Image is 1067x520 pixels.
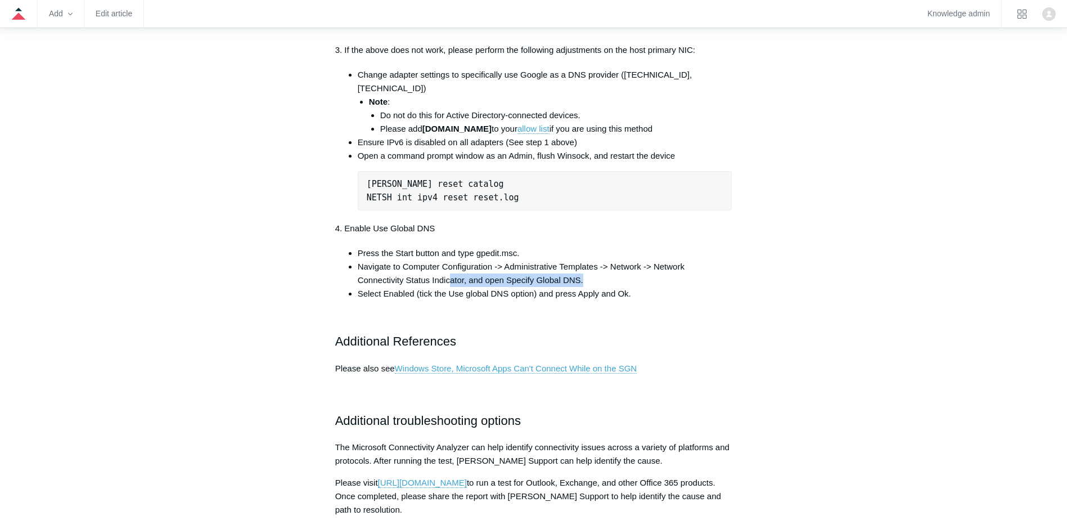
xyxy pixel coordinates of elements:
[358,287,732,301] li: Select Enabled (tick the Use global DNS option) and press Apply and Ok.
[335,362,732,402] p: Please also see
[358,246,732,260] li: Press the Start button and type gpedit.msc.
[380,109,732,122] li: Do not do this for Active Directory-connected devices.
[395,364,637,374] a: Windows Store, Microsoft Apps Can't Connect While on the SGN
[378,478,467,488] a: [URL][DOMAIN_NAME]
[335,43,732,57] p: 3. If the above does not work, please perform the following adjustments on the host primary NIC:
[369,95,732,136] li: :
[335,312,732,351] h2: Additional References
[422,124,492,133] strong: [DOMAIN_NAME]
[358,260,732,287] li: Navigate to Computer Configuration -> Administrative Templates -> Network -> Network Connectivity...
[335,476,732,517] p: Please visit to run a test for Outlook, Exchange, and other Office 365 products. Once completed, ...
[928,11,990,17] a: Knowledge admin
[358,136,732,149] li: Ensure IPv6 is disabled on all adapters (See step 1 above)
[335,411,732,431] h2: Additional troubleshooting options
[49,11,73,17] zd-hc-trigger: Add
[358,171,732,210] pre: [PERSON_NAME] reset catalog NETSH int ipv4 reset reset.log
[369,97,388,106] strong: Note
[335,222,732,235] p: 4. Enable Use Global DNS
[1042,7,1056,21] img: user avatar
[96,11,132,17] a: Edit article
[358,68,732,136] li: Change adapter settings to specifically use Google as a DNS provider ([TECHNICAL_ID], [TECHNICAL_...
[517,124,550,134] a: allow list
[380,122,732,136] li: Please add to your if you are using this method
[1042,7,1056,21] zd-hc-trigger: Click your profile icon to open the profile menu
[358,149,732,210] li: Open a command prompt window as an Admin, flush Winsock, and restart the device
[335,441,732,468] p: The Microsoft Connectivity Analyzer can help identify connectivity issues across a variety of pla...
